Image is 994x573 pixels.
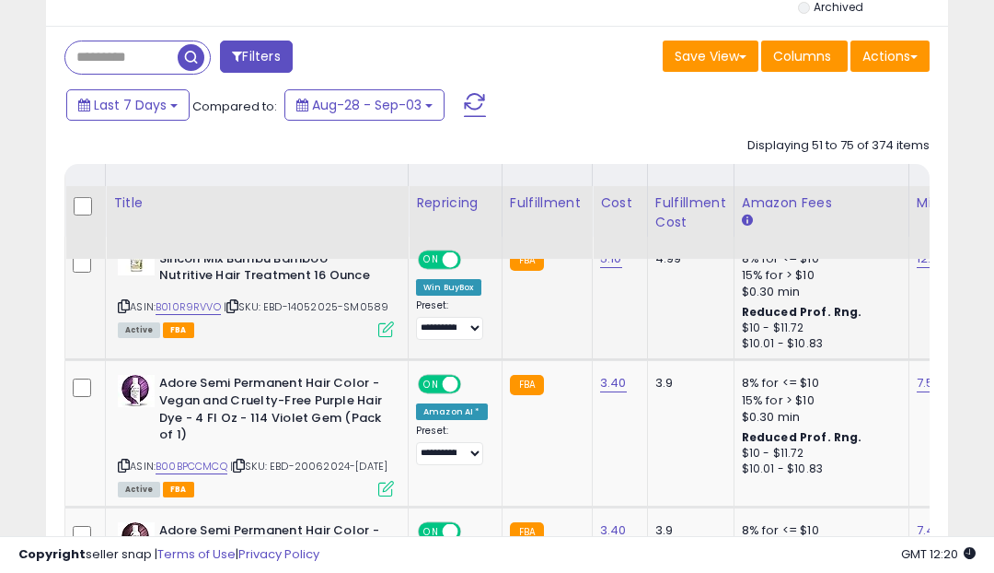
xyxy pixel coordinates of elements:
small: Amazon Fees. [742,212,753,228]
div: 8% for <= $10 [742,375,895,392]
div: Repricing [416,193,494,212]
span: 2025-09-11 12:20 GMT [901,545,976,563]
div: $0.30 min [742,284,895,300]
span: Aug-28 - Sep-03 [312,96,422,114]
span: All listings currently available for purchase on Amazon [118,322,160,338]
a: 3.40 [600,374,627,392]
div: Win BuyBox [416,279,481,296]
a: 7.50 [917,374,942,392]
span: | SKU: EBD-20062024-[DATE] [230,459,387,474]
a: Privacy Policy [238,545,319,563]
b: Silicon Mix Bambu Bamboo Nutritive Hair Treatment 16 Ounce [159,251,383,289]
div: Amazon Fees [742,193,901,212]
div: Title [113,193,400,212]
div: Fulfillment Cost [655,193,726,231]
button: Actions [850,41,930,72]
div: 15% for > $10 [742,267,895,284]
img: 31ZIPjF9BOL._SL40_.jpg [118,251,155,275]
button: Aug-28 - Sep-03 [284,89,445,121]
div: seller snap | | [18,546,319,564]
span: All listings currently available for purchase on Amazon [118,482,160,497]
div: $10 - $11.72 [742,321,895,336]
button: Last 7 Days [66,89,190,121]
div: $10.01 - $10.83 [742,462,895,477]
div: $0.30 min [742,409,895,426]
button: Columns [761,41,848,72]
span: FBA [163,482,194,497]
a: B010R9RVVO [156,299,221,315]
small: FBA [510,251,544,271]
span: Compared to: [192,98,277,115]
div: $10 - $11.72 [742,446,895,462]
img: 41KLlhA32KL._SL40_.jpg [118,375,155,407]
div: Amazon AI * [416,403,488,420]
span: | SKU: EBD-14052025-SM0589 [224,299,388,314]
span: Last 7 Days [94,96,167,114]
button: Filters [220,41,292,73]
div: Cost [600,193,640,212]
span: OFF [458,377,488,392]
div: 3.9 [655,375,720,392]
span: ON [420,377,443,392]
span: ON [420,251,443,267]
b: Reduced Prof. Rng. [742,429,862,445]
span: OFF [458,251,488,267]
b: Adore Semi Permanent Hair Color - Vegan and Cruelty-Free Purple Hair Dye - 4 Fl Oz - 114 Violet G... [159,375,383,448]
div: ASIN: [118,251,394,336]
strong: Copyright [18,545,86,563]
div: Fulfillment [510,193,584,212]
div: Preset: [416,425,488,466]
a: Terms of Use [157,545,236,563]
div: Displaying 51 to 75 of 374 items [747,137,930,155]
a: B00BPCCMCQ [156,459,227,474]
span: FBA [163,322,194,338]
div: Preset: [416,299,488,341]
div: ASIN: [118,375,394,495]
span: Columns [773,47,831,65]
button: Save View [663,41,758,72]
div: 15% for > $10 [742,392,895,409]
small: FBA [510,375,544,395]
div: $10.01 - $10.83 [742,336,895,352]
b: Reduced Prof. Rng. [742,304,862,320]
